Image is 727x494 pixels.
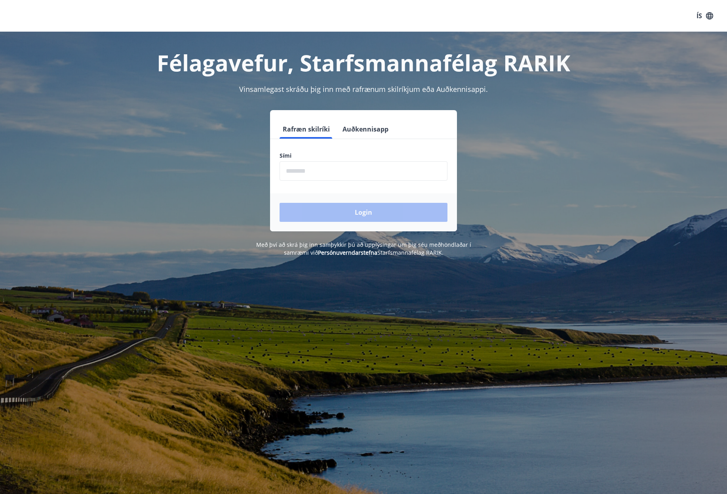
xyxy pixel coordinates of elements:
label: Sími [280,152,447,160]
button: Rafræn skilríki [280,120,333,139]
h1: Félagavefur, Starfsmannafélag RARIK [88,48,639,78]
a: Persónuverndarstefna [318,249,377,256]
span: Vinsamlegast skráðu þig inn með rafrænum skilríkjum eða Auðkennisappi. [239,84,488,94]
span: Með því að skrá þig inn samþykkir þú að upplýsingar um þig séu meðhöndlaðar í samræmi við Starfsm... [256,241,471,256]
button: Auðkennisapp [339,120,392,139]
button: ÍS [692,9,717,23]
